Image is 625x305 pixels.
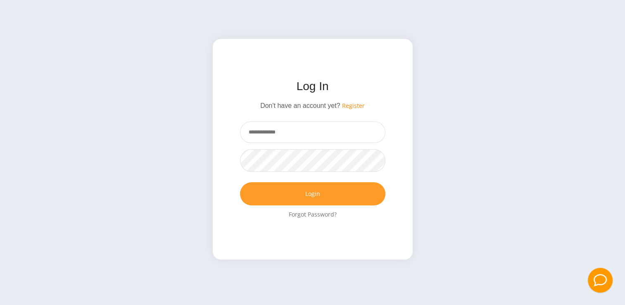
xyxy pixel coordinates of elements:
button: Facebook Messenger Chat [588,268,613,293]
a: Register [342,102,365,110]
a: Forgot Password? [240,212,385,217]
h2: Log In [240,81,385,92]
a: Log In [240,182,385,206]
span: Don't have an account yet? [260,102,340,109]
